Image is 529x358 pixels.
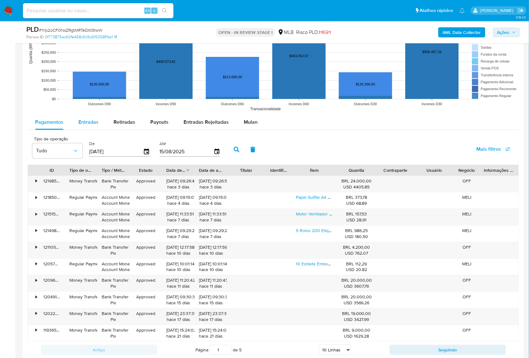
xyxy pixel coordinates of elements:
[493,27,520,37] button: Ações
[39,27,102,33] span: # 1Yp2oCF0NsZRgtMRTeDM3twW
[26,34,44,40] b: Person ID
[443,27,481,37] b: AML Data Collector
[497,27,510,37] span: Ações
[420,7,453,14] span: Atalhos rápidos
[319,29,331,36] span: HIGH
[296,29,331,36] span: Risco PLD:
[480,8,516,14] p: priscilla.barbante@mercadopago.com.br
[23,7,174,15] input: Pesquise usuários ou casos...
[278,29,294,36] div: MLB
[153,8,155,14] span: s
[518,7,524,14] a: Sair
[216,28,275,37] p: OPEN - IN REVIEW STAGE I
[438,27,485,37] button: AML Data Collector
[516,15,526,20] span: 3.154.0
[145,8,150,14] span: Alt
[26,24,39,34] b: PLD
[45,34,117,40] a: 0f773875ec60fe458c606d05058f16e1
[460,8,465,13] a: Notificações
[158,6,171,15] button: search-icon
